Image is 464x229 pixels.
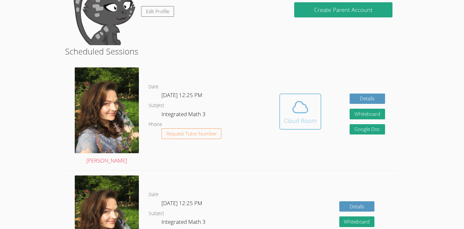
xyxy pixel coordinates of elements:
button: Cloud Room [279,94,321,130]
span: [DATE] 12:25 PM [161,91,202,99]
span: Request Tutor Number [166,131,217,136]
a: Details [339,201,375,212]
a: Edit Profile [141,6,174,17]
img: a.JPG [75,67,139,153]
dd: Integrated Math 3 [161,110,207,121]
button: Whiteboard [350,109,385,119]
button: Create Parent Account [294,2,392,17]
a: Google Doc [350,124,385,135]
button: Whiteboard [339,216,375,227]
dd: Integrated Math 3 [161,217,207,228]
dt: Phone [149,121,162,129]
dt: Subject [149,210,164,218]
div: Cloud Room [284,116,317,125]
a: [PERSON_NAME] [75,67,139,165]
span: [DATE] 12:25 PM [161,199,202,207]
dt: Date [149,83,159,91]
dt: Date [149,191,159,199]
dt: Subject [149,102,164,110]
button: Request Tutor Number [161,128,222,139]
a: Details [350,94,385,104]
h2: Scheduled Sessions [65,45,399,57]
